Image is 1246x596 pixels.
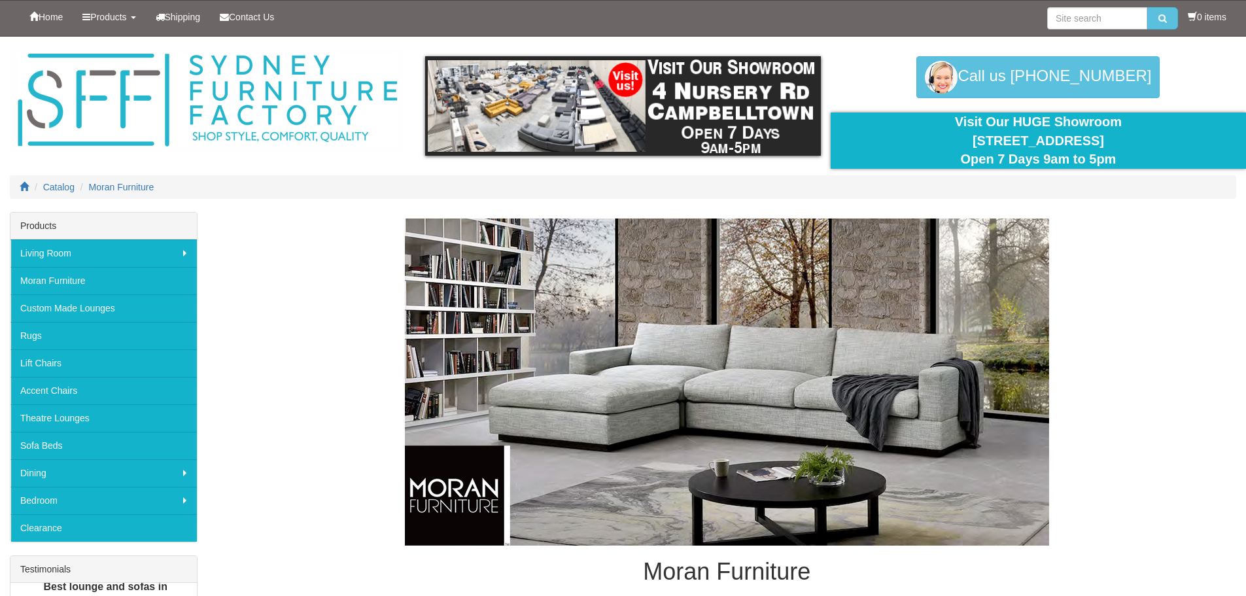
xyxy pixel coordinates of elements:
[10,239,197,267] a: Living Room
[210,1,284,33] a: Contact Us
[1188,10,1226,24] li: 0 items
[10,377,197,404] a: Accent Chairs
[10,404,197,432] a: Theatre Lounges
[1047,7,1147,29] input: Site search
[10,487,197,514] a: Bedroom
[73,1,145,33] a: Products
[10,213,197,239] div: Products
[405,219,1049,546] img: Moran Furniture
[425,56,821,156] img: showroom.gif
[10,459,197,487] a: Dining
[10,556,197,583] div: Testimonials
[229,12,274,22] span: Contact Us
[10,514,197,542] a: Clearance
[89,182,154,192] a: Moran Furniture
[217,559,1236,585] h1: Moran Furniture
[20,1,73,33] a: Home
[10,349,197,377] a: Lift Chairs
[840,113,1236,169] div: Visit Our HUGE Showroom [STREET_ADDRESS] Open 7 Days 9am to 5pm
[10,322,197,349] a: Rugs
[39,12,63,22] span: Home
[11,50,404,151] img: Sydney Furniture Factory
[43,182,75,192] a: Catalog
[10,432,197,459] a: Sofa Beds
[10,267,197,294] a: Moran Furniture
[10,294,197,322] a: Custom Made Lounges
[165,12,201,22] span: Shipping
[90,12,126,22] span: Products
[146,1,211,33] a: Shipping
